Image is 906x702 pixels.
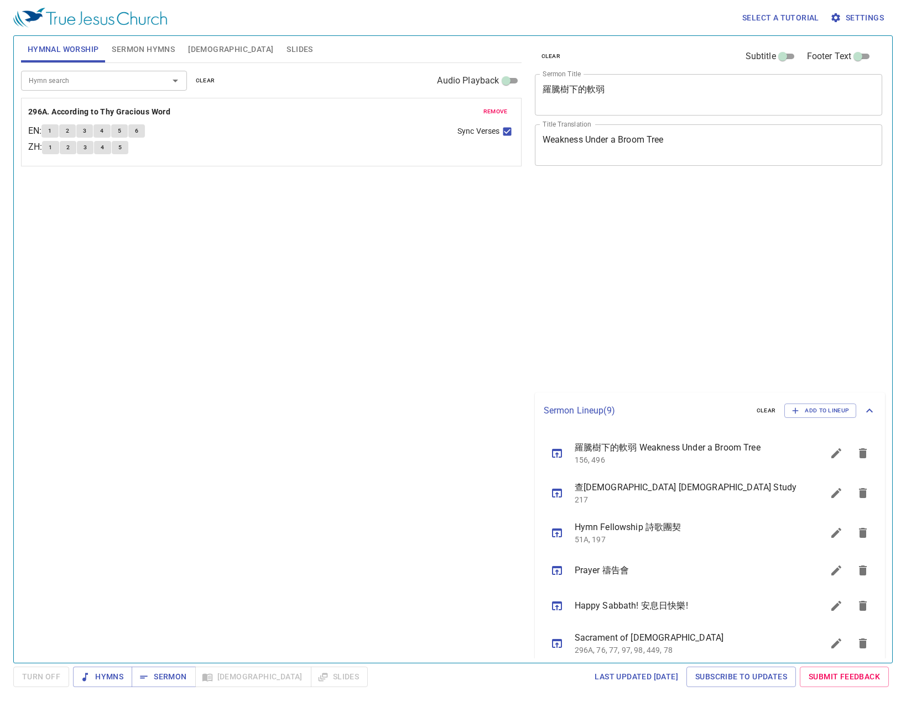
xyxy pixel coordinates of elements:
[76,124,93,138] button: 3
[575,645,797,656] p: 296A, 76, 77, 97, 98, 449, 78
[543,134,875,155] textarea: Weakness Under a Broom Tree
[189,74,222,87] button: clear
[28,105,173,119] button: 296A. According to Thy Gracious Word
[742,11,819,25] span: Select a tutorial
[543,84,875,105] textarea: 羅騰樹下的軟弱
[93,124,110,138] button: 4
[575,441,797,454] span: 羅騰樹下的軟弱 Weakness Under a Broom Tree
[483,107,508,117] span: remove
[792,406,849,416] span: Add to Lineup
[59,124,76,138] button: 2
[128,124,145,138] button: 6
[575,534,797,545] p: 51A, 197
[77,141,93,154] button: 3
[800,667,889,687] a: Submit Feedback
[575,631,797,645] span: Sacrament of [DEMOGRAPHIC_DATA]
[457,125,499,137] span: Sync Verses
[686,667,796,687] a: Subscribe to Updates
[575,494,797,505] p: 217
[111,124,128,138] button: 5
[188,43,273,56] span: [DEMOGRAPHIC_DATA]
[48,126,51,136] span: 1
[544,404,748,417] p: Sermon Lineup ( 9 )
[738,8,824,28] button: Select a tutorial
[28,43,99,56] span: Hymnal Worship
[575,599,797,612] span: Happy Sabbath! 安息日快樂!
[42,141,59,154] button: 1
[746,50,776,63] span: Subtitle
[832,11,884,25] span: Settings
[757,406,776,416] span: clear
[28,105,170,119] b: 296A. According to Thy Gracious Word
[83,126,86,136] span: 3
[118,126,121,136] span: 5
[477,105,514,118] button: remove
[135,126,138,136] span: 6
[575,481,797,494] span: 查[DEMOGRAPHIC_DATA] [DEMOGRAPHIC_DATA] Study
[575,521,797,534] span: Hymn Fellowship 詩歌團契
[66,126,69,136] span: 2
[28,124,41,138] p: EN :
[437,74,499,87] span: Audio Playback
[541,51,561,61] span: clear
[66,143,70,153] span: 2
[575,454,797,465] p: 156, 496
[590,667,683,687] a: Last updated [DATE]
[13,8,167,28] img: True Jesus Church
[132,667,195,687] button: Sermon
[49,143,52,153] span: 1
[535,50,567,63] button: clear
[84,143,87,153] span: 3
[100,126,103,136] span: 4
[695,670,787,684] span: Subscribe to Updates
[73,667,132,687] button: Hymns
[809,670,880,684] span: Submit Feedback
[595,670,678,684] span: Last updated [DATE]
[28,140,42,154] p: ZH :
[535,392,886,429] div: Sermon Lineup(9)clearAdd to Lineup
[287,43,313,56] span: Slides
[140,670,186,684] span: Sermon
[784,404,856,418] button: Add to Lineup
[750,404,783,417] button: clear
[112,141,128,154] button: 5
[168,73,183,88] button: Open
[101,143,104,153] span: 4
[60,141,76,154] button: 2
[82,670,123,684] span: Hymns
[196,76,215,86] span: clear
[828,8,888,28] button: Settings
[575,564,797,577] span: Prayer 禱告會
[41,124,58,138] button: 1
[530,177,814,388] iframe: from-child
[112,43,175,56] span: Sermon Hymns
[807,50,852,63] span: Footer Text
[118,143,122,153] span: 5
[94,141,111,154] button: 4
